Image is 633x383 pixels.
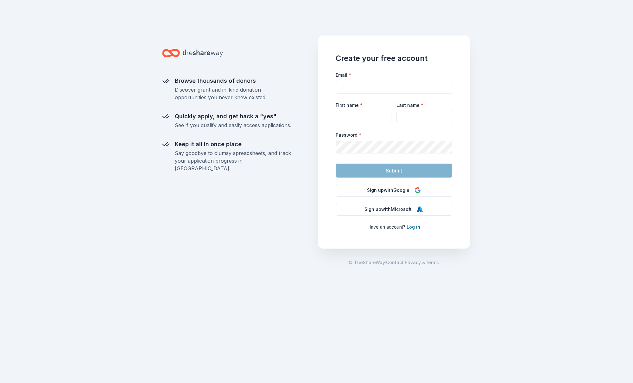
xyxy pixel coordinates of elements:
[368,224,405,230] span: Have an account?
[396,102,423,108] label: Last name
[175,86,291,101] div: Discover grant and in-kind donation opportunities you never knew existed.
[405,259,439,266] a: Privacy & terms
[175,121,291,129] div: See if you qualify and easily access applications.
[407,224,420,230] a: Log in
[349,260,385,265] span: © TheShareWay
[386,259,403,266] a: Contact
[336,53,452,63] h1: Create your free account
[175,149,291,172] div: Say goodbye to clumsy spreadsheets, and track your application progress in [GEOGRAPHIC_DATA].
[417,206,423,212] img: Microsoft Logo
[415,187,421,193] img: Google Logo
[175,76,291,86] div: Browse thousands of donors
[336,203,452,216] button: Sign upwithMicrosoft
[349,259,439,266] span: · ·
[336,72,351,78] label: Email
[175,111,291,121] div: Quickly apply, and get back a "yes"
[336,102,363,108] label: First name
[336,132,361,138] label: Password
[175,139,291,149] div: Keep it all in once place
[336,184,452,197] button: Sign upwithGoogle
